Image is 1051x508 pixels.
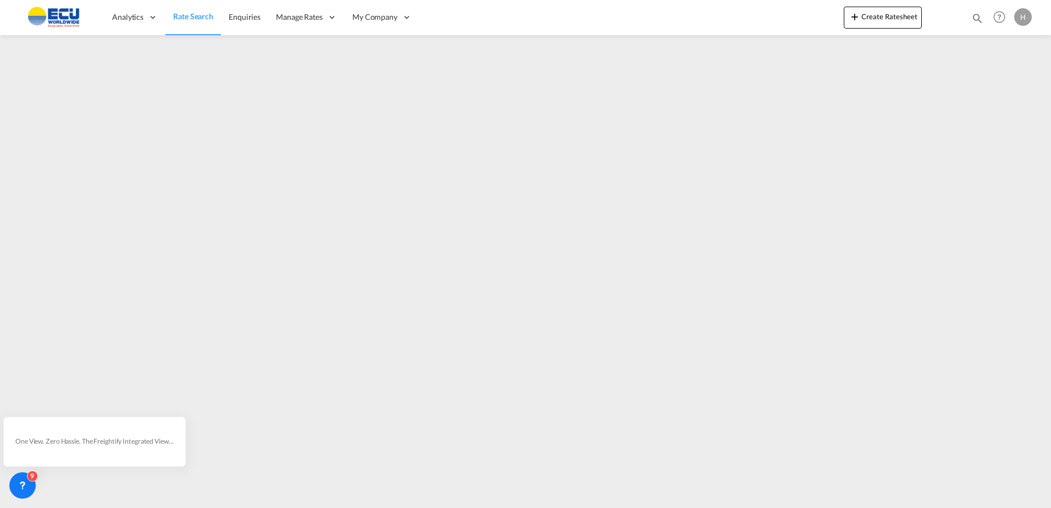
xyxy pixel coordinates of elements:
div: H [1014,8,1032,26]
span: My Company [352,12,397,23]
span: Help [990,8,1009,26]
md-icon: icon-magnify [971,12,983,24]
md-icon: icon-plus 400-fg [848,10,861,23]
span: Manage Rates [276,12,323,23]
img: 6cccb1402a9411edb762cf9624ab9cda.png [16,5,91,30]
div: icon-magnify [971,12,983,29]
span: Rate Search [173,12,213,21]
div: Help [990,8,1014,27]
span: Analytics [112,12,143,23]
button: icon-plus 400-fgCreate Ratesheet [844,7,922,29]
span: Enquiries [229,12,261,21]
